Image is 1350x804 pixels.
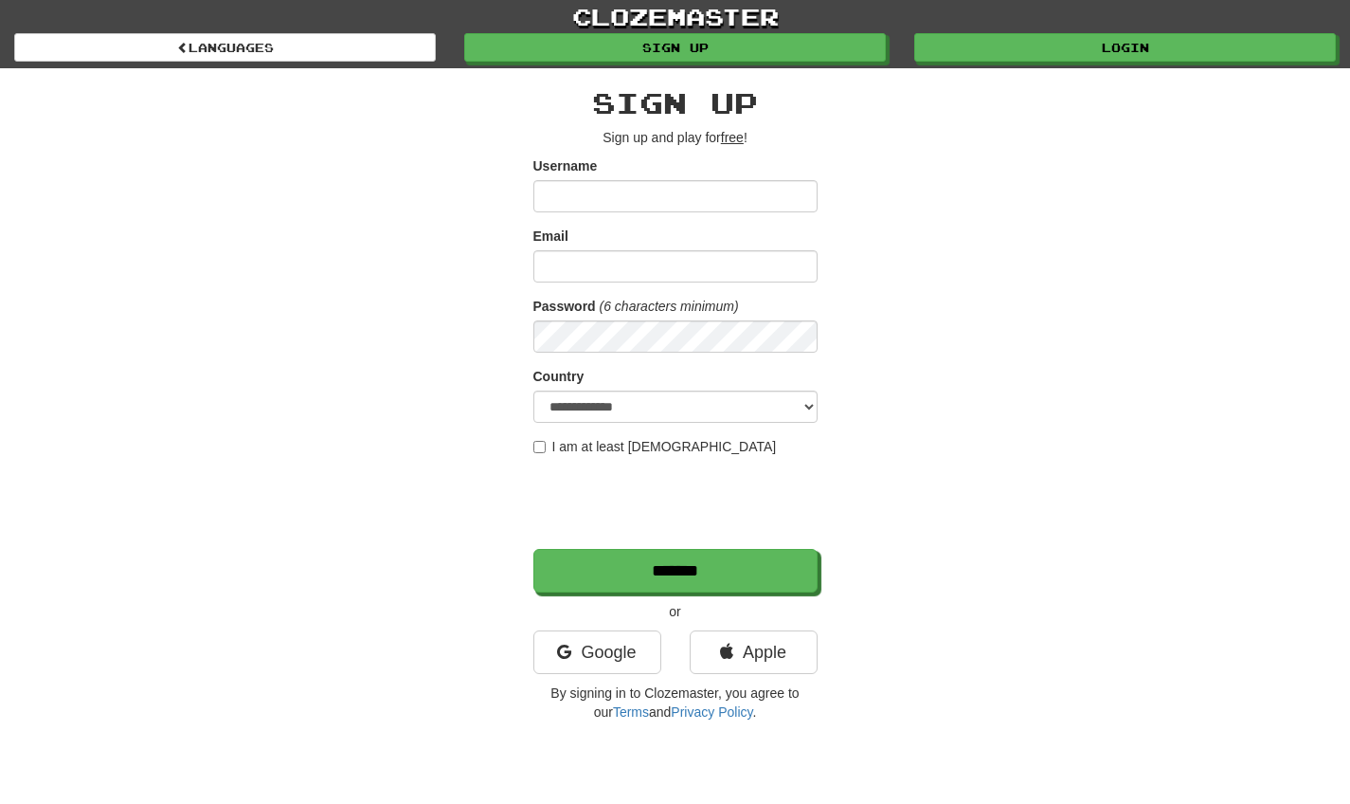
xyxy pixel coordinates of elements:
label: Country [533,367,585,386]
a: Sign up [464,33,886,62]
a: Terms [613,704,649,720]
u: free [721,130,744,145]
a: Privacy Policy [671,704,752,720]
p: By signing in to Clozemaster, you agree to our and . [533,684,818,722]
p: Sign up and play for ! [533,128,818,147]
label: I am at least [DEMOGRAPHIC_DATA] [533,437,777,456]
label: Email [533,227,568,246]
a: Google [533,630,661,674]
iframe: reCAPTCHA [533,466,821,539]
input: I am at least [DEMOGRAPHIC_DATA] [533,441,546,453]
label: Username [533,156,598,175]
a: Apple [690,630,818,674]
a: Languages [14,33,436,62]
p: or [533,602,818,621]
a: Login [914,33,1336,62]
h2: Sign up [533,87,818,119]
em: (6 characters minimum) [600,299,739,314]
label: Password [533,297,596,316]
